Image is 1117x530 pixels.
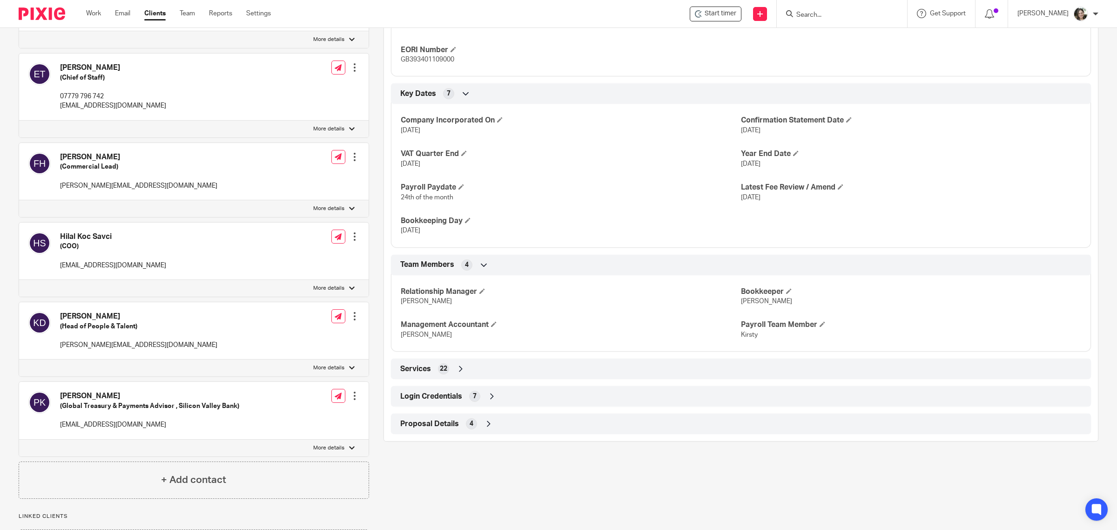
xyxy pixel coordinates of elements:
a: Work [86,9,101,18]
span: [PERSON_NAME] [741,298,792,305]
span: [PERSON_NAME] [401,332,452,338]
a: Clients [144,9,166,18]
h4: Payroll Paydate [401,183,741,192]
h4: Latest Fee Review / Amend [741,183,1081,192]
img: svg%3E [28,232,51,254]
a: Email [115,9,130,18]
div: Pivotal Future Ltd [690,7,741,21]
p: [PERSON_NAME] [1017,9,1069,18]
h4: VAT Quarter End [401,149,741,159]
h5: (Head of People & Talent) [60,322,217,331]
span: Get Support [930,10,966,17]
span: Team Members [400,260,454,270]
span: [DATE] [741,127,760,134]
span: [DATE] [741,161,760,167]
p: More details [313,285,344,292]
span: Key Dates [400,89,436,99]
span: 7 [447,89,451,98]
img: svg%3E [28,391,51,414]
p: [PERSON_NAME][EMAIL_ADDRESS][DOMAIN_NAME] [60,181,217,190]
h5: (Global Treasury & Payments Advisor , Silicon Valley Bank) [60,401,239,411]
img: Pixie [19,7,65,20]
h5: (Chief of Staff) [60,73,166,82]
h4: Payroll Team Member [741,320,1081,330]
span: 7 [473,392,477,401]
h4: Company Incorporated On [401,116,741,125]
img: svg%3E [28,152,51,175]
p: More details [313,364,344,372]
p: 07779 796 742 [60,92,166,101]
span: [DATE] [401,161,420,167]
span: Login Credentials [400,392,462,401]
img: svg%3E [28,63,51,85]
img: svg%3E [28,312,51,334]
p: More details [313,205,344,212]
span: [PERSON_NAME] [401,298,452,305]
p: [EMAIL_ADDRESS][DOMAIN_NAME] [60,420,239,429]
p: More details [313,125,344,133]
a: Settings [246,9,271,18]
h4: [PERSON_NAME] [60,63,166,73]
a: Reports [209,9,232,18]
h4: [PERSON_NAME] [60,312,217,321]
h4: [PERSON_NAME] [60,391,239,401]
a: Team [180,9,195,18]
h5: (COO) [60,242,166,251]
h4: Relationship Manager [401,287,741,297]
h4: Bookkeeping Day [401,216,741,226]
span: GB393401109000 [401,56,454,63]
h4: Year End Date [741,149,1081,159]
p: More details [313,36,344,43]
h4: + Add contact [161,473,226,487]
p: [PERSON_NAME][EMAIL_ADDRESS][DOMAIN_NAME] [60,340,217,350]
span: [DATE] [401,227,420,234]
span: 4 [465,260,469,270]
span: 4 [470,419,473,428]
h4: EORI Number [401,45,741,55]
h5: (Commercial Lead) [60,162,217,171]
span: [DATE] [741,194,760,201]
h4: Hilal Koc Savci [60,232,166,242]
h4: Bookkeeper [741,287,1081,297]
span: [DATE] [401,127,420,134]
h4: Confirmation Statement Date [741,116,1081,125]
h4: [PERSON_NAME] [60,152,217,162]
span: Start timer [705,9,736,19]
input: Search [795,11,879,20]
p: More details [313,444,344,452]
p: Linked clients [19,513,369,520]
p: [EMAIL_ADDRESS][DOMAIN_NAME] [60,261,166,270]
span: Services [400,364,431,374]
img: barbara-raine-.jpg [1073,7,1088,21]
p: [EMAIL_ADDRESS][DOMAIN_NAME] [60,101,166,110]
h4: Management Accountant [401,320,741,330]
span: Proposal Details [400,419,459,429]
span: Kirsty [741,332,758,338]
span: 24th of the month [401,194,453,201]
span: 22 [440,364,447,374]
